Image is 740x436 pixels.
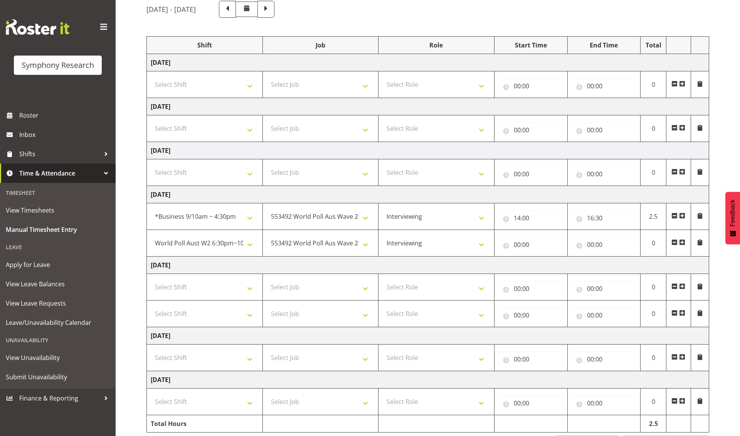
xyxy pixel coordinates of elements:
input: Click to select... [498,395,563,411]
td: [DATE] [147,186,709,203]
input: Click to select... [498,122,563,138]
span: View Unavailability [6,352,110,363]
a: Submit Unavailability [2,367,114,387]
td: [DATE] [147,327,709,345]
input: Click to select... [498,166,563,182]
input: Click to select... [498,352,563,367]
div: Start Time [498,41,563,50]
span: Inbox [19,129,112,140]
td: [DATE] [147,257,709,274]
input: Click to select... [572,210,637,226]
div: Symphony Research [22,59,94,71]
div: End Time [572,41,637,50]
a: View Leave Balances [2,274,114,294]
a: Apply for Leave [2,255,114,274]
span: View Timesheets [6,204,110,216]
td: Total Hours [147,415,263,433]
td: [DATE] [147,98,709,115]
input: Click to select... [498,210,563,226]
td: 0 [641,301,666,327]
td: 0 [641,230,666,257]
span: Apply for Leave [6,259,110,270]
td: [DATE] [147,142,709,159]
div: Role [382,41,490,50]
td: 0 [641,71,666,98]
a: View Timesheets [2,201,114,220]
input: Click to select... [498,308,563,323]
span: Submit Unavailability [6,371,110,383]
div: Leave [2,239,114,255]
a: Leave/Unavailability Calendar [2,313,114,332]
input: Click to select... [498,237,563,252]
input: Click to select... [572,237,637,252]
span: View Leave Requests [6,297,110,309]
span: Roster [19,110,112,121]
td: 0 [641,389,666,415]
input: Click to select... [572,308,637,323]
span: Finance & Reporting [19,392,100,404]
input: Click to select... [572,395,637,411]
input: Click to select... [572,78,637,94]
span: Manual Timesheet Entry [6,224,110,235]
span: Feedback [729,199,736,226]
div: Total [644,41,662,50]
span: Shifts [19,148,100,160]
td: [DATE] [147,371,709,389]
input: Click to select... [572,352,637,367]
span: View Leave Balances [6,278,110,290]
div: Job [267,41,375,50]
input: Click to select... [572,122,637,138]
div: Unavailability [2,332,114,348]
span: Time & Attendance [19,167,100,179]
a: View Unavailability [2,348,114,367]
span: Leave/Unavailability Calendar [6,317,110,328]
a: Manual Timesheet Entry [2,220,114,239]
input: Click to select... [498,78,563,94]
td: 0 [641,345,666,371]
input: Click to select... [572,281,637,296]
div: Timesheet [2,185,114,201]
h5: [DATE] - [DATE] [146,5,196,14]
button: Feedback - Show survey [725,192,740,244]
td: [DATE] [147,54,709,71]
td: 2.5 [641,415,666,433]
td: 2.5 [641,203,666,230]
a: View Leave Requests [2,294,114,313]
input: Click to select... [498,281,563,296]
td: 0 [641,115,666,142]
div: Shift [151,41,259,50]
td: 0 [641,159,666,186]
td: 0 [641,274,666,301]
img: Rosterit website logo [6,19,69,35]
input: Click to select... [572,166,637,182]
